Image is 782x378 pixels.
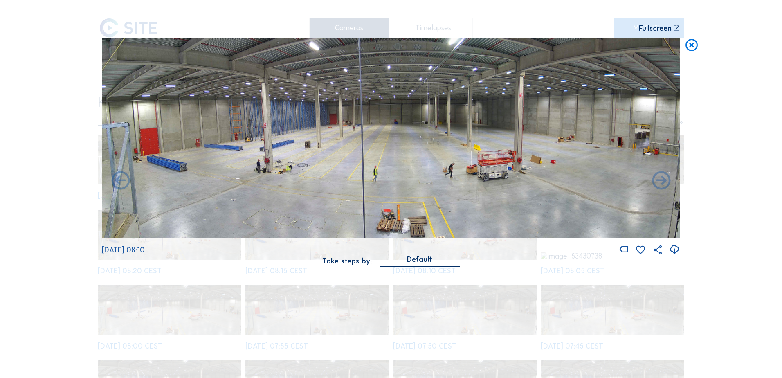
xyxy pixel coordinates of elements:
[380,256,460,267] div: Default
[322,257,372,265] div: Take steps by:
[102,38,680,239] img: Image
[110,170,132,192] i: Forward
[639,25,672,32] div: Fullscreen
[102,245,145,254] span: [DATE] 08:10
[650,170,672,192] i: Back
[407,256,432,263] div: Default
